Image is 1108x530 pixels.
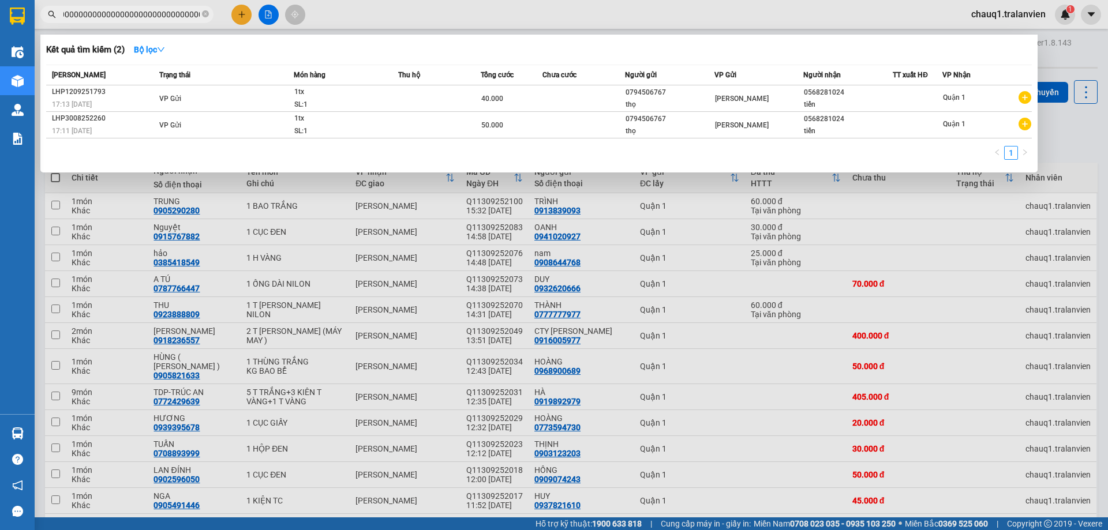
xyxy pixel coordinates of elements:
a: 1 [1005,146,1017,159]
img: warehouse-icon [12,427,24,439]
span: Chưa cước [542,71,577,79]
span: plus-circle [1019,118,1031,130]
div: SL: 1 [294,99,381,111]
span: Tổng cước [481,71,514,79]
img: warehouse-icon [12,75,24,87]
span: close-circle [202,9,209,20]
div: 1tx [294,112,381,125]
span: Món hàng [294,71,325,79]
span: message [12,506,23,517]
li: Next Page [1018,146,1032,160]
span: Thu hộ [398,71,420,79]
span: [PERSON_NAME] [715,121,769,129]
h3: Kết quả tìm kiếm ( 2 ) [46,44,125,56]
span: VP Gửi [159,95,181,103]
span: VP Gửi [714,71,736,79]
div: 0568281024 [804,87,892,99]
span: [PERSON_NAME] [715,95,769,103]
div: LHP1209251793 [52,86,156,98]
span: close-circle [202,10,209,17]
span: [PERSON_NAME] [52,71,106,79]
li: 1 [1004,146,1018,160]
span: right [1021,149,1028,156]
span: TT xuất HĐ [893,71,928,79]
div: 0794506767 [626,87,714,99]
div: thọ [626,125,714,137]
li: Previous Page [990,146,1004,160]
div: SL: 1 [294,125,381,138]
button: Bộ lọcdown [125,40,174,59]
span: 40.000 [481,95,503,103]
span: question-circle [12,454,23,465]
span: 50.000 [481,121,503,129]
span: down [157,46,165,54]
img: warehouse-icon [12,104,24,116]
button: left [990,146,1004,160]
img: solution-icon [12,133,24,145]
span: 17:13 [DATE] [52,100,92,108]
div: 0794506767 [626,113,714,125]
div: tiến [804,99,892,111]
span: VP Nhận [942,71,971,79]
div: thọ [626,99,714,111]
span: Trạng thái [159,71,190,79]
div: LHP3008252260 [52,112,156,125]
div: 1tx [294,86,381,99]
span: Người gửi [625,71,657,79]
strong: Bộ lọc [134,45,165,54]
span: Người nhận [803,71,841,79]
span: plus-circle [1019,91,1031,104]
img: logo-vxr [10,7,25,25]
span: Quận 1 [943,120,965,128]
span: 17:11 [DATE] [52,127,92,135]
button: right [1018,146,1032,160]
img: warehouse-icon [12,46,24,58]
div: 0568281024 [804,113,892,125]
span: left [994,149,1001,156]
div: tiến [804,125,892,137]
span: VP Gửi [159,121,181,129]
span: notification [12,480,23,491]
input: Tìm tên, số ĐT hoặc mã đơn [63,8,200,21]
span: search [48,10,56,18]
span: Quận 1 [943,93,965,102]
